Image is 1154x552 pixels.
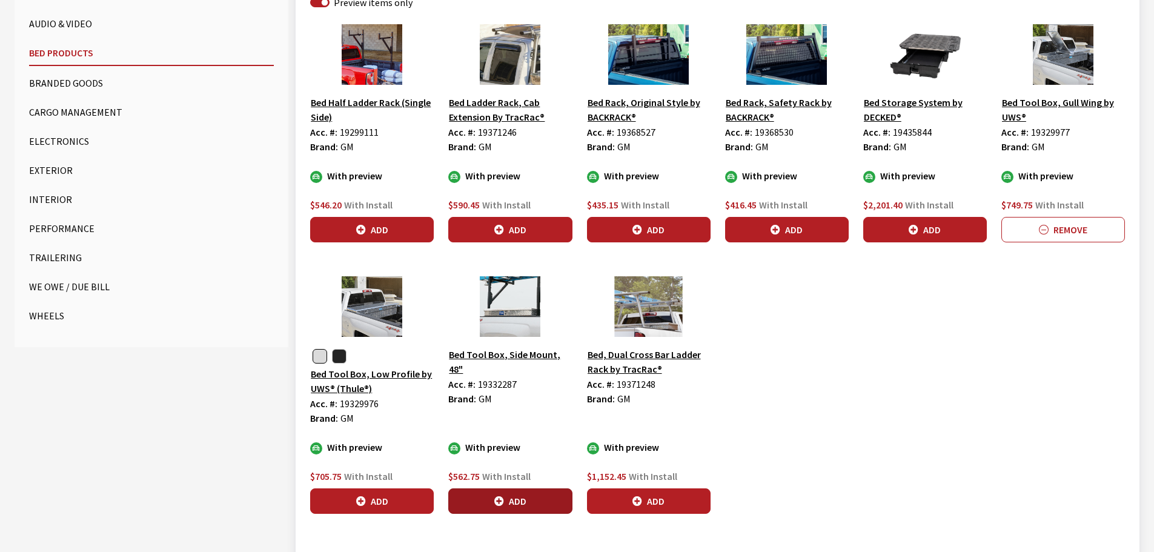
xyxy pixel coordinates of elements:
button: Matte Black [332,349,347,364]
span: $749.75 [1001,199,1033,211]
span: $590.45 [448,199,480,211]
span: With Install [1035,199,1084,211]
button: Add [310,488,434,514]
span: 19371248 [617,378,655,390]
span: 19368530 [755,126,794,138]
span: 19332287 [478,378,517,390]
button: Bed Rack, Original Style by BACKRACK® [587,95,711,125]
span: GM [894,141,907,153]
button: Interior [29,187,274,211]
img: Image for Bed Tool Box, Low Profile by UWS® (Thule®) [310,276,434,337]
label: Acc. #: [310,125,337,139]
button: Electronics [29,129,274,153]
button: Add [448,217,572,242]
label: Brand: [1001,139,1029,154]
button: Add [725,217,849,242]
button: Add [310,217,434,242]
span: GM [340,141,354,153]
div: With preview [448,440,572,454]
span: GM [340,412,354,424]
div: With preview [310,168,434,183]
img: Image for Bed Tool Box, Gull Wing by UWS® [1001,24,1125,85]
span: $435.15 [587,199,618,211]
button: Audio & Video [29,12,274,36]
span: $705.75 [310,470,342,482]
label: Acc. #: [725,125,752,139]
label: Brand: [310,139,338,154]
button: Remove [1001,217,1125,242]
button: Branded Goods [29,71,274,95]
label: Brand: [863,139,891,154]
img: Image for Bed Rack, Safety Rack by BACKRACK® [725,24,849,85]
span: GM [479,141,492,153]
button: Add [863,217,987,242]
span: $546.20 [310,199,342,211]
span: With Install [482,199,531,211]
button: Bed Tool Box, Gull Wing by UWS® [1001,95,1125,125]
img: Image for Bed, Dual Cross Bar Ladder Rack by TracRac® [587,276,711,337]
span: GM [617,141,631,153]
span: $2,201.40 [863,199,903,211]
span: With Install [759,199,807,211]
div: With preview [448,168,572,183]
span: With Install [629,470,677,482]
button: Add [587,488,711,514]
label: Acc. #: [587,125,614,139]
label: Brand: [448,139,476,154]
span: With Install [905,199,953,211]
label: Acc. #: [1001,125,1029,139]
button: Wheels [29,304,274,328]
img: Image for Bed Storage System by DECKED® [863,24,987,85]
button: Bed Storage System by DECKED® [863,95,987,125]
label: Acc. #: [310,396,337,411]
img: Image for Bed Rack, Original Style by BACKRACK® [587,24,711,85]
label: Brand: [725,139,753,154]
label: Brand: [448,391,476,406]
span: GM [479,393,492,405]
div: With preview [587,440,711,454]
span: 19299111 [340,126,379,138]
button: Bed Half Ladder Rack (Single Side) [310,95,434,125]
label: Brand: [587,391,615,406]
button: Bed Tool Box, Side Mount, 48" [448,347,572,377]
label: Acc. #: [863,125,890,139]
span: GM [617,393,631,405]
span: GM [755,141,769,153]
button: Bright Aluminum [313,349,327,364]
span: With Install [482,470,531,482]
button: Cargo Management [29,100,274,124]
label: Brand: [587,139,615,154]
span: 19371246 [478,126,517,138]
button: Trailering [29,245,274,270]
label: Acc. #: [448,377,476,391]
button: Bed Products [29,41,274,66]
span: GM [1032,141,1045,153]
button: We Owe / Due Bill [29,274,274,299]
div: With preview [863,168,987,183]
span: $416.45 [725,199,757,211]
div: With preview [725,168,849,183]
button: Bed Tool Box, Low Profile by UWS® (Thule®) [310,366,434,396]
span: 19368527 [617,126,655,138]
button: Performance [29,216,274,241]
span: 19329977 [1031,126,1070,138]
span: With Install [621,199,669,211]
span: $562.75 [448,470,480,482]
span: With Install [344,470,393,482]
div: With preview [1001,168,1125,183]
button: Bed, Dual Cross Bar Ladder Rack by TracRac® [587,347,711,377]
div: With preview [587,168,711,183]
label: Acc. #: [448,125,476,139]
span: 19435844 [893,126,932,138]
img: Image for Bed Tool Box, Side Mount, 48&quot; [448,276,572,337]
button: Exterior [29,158,274,182]
img: Image for Bed Half Ladder Rack (Single Side) [310,24,434,85]
span: $1,152.45 [587,470,626,482]
span: 19329976 [340,397,379,410]
span: With Install [344,199,393,211]
div: With preview [310,440,434,454]
button: Add [448,488,572,514]
img: Image for Bed Ladder Rack, Cab Extension By TracRac® [448,24,572,85]
label: Acc. #: [587,377,614,391]
button: Bed Rack, Safety Rack by BACKRACK® [725,95,849,125]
